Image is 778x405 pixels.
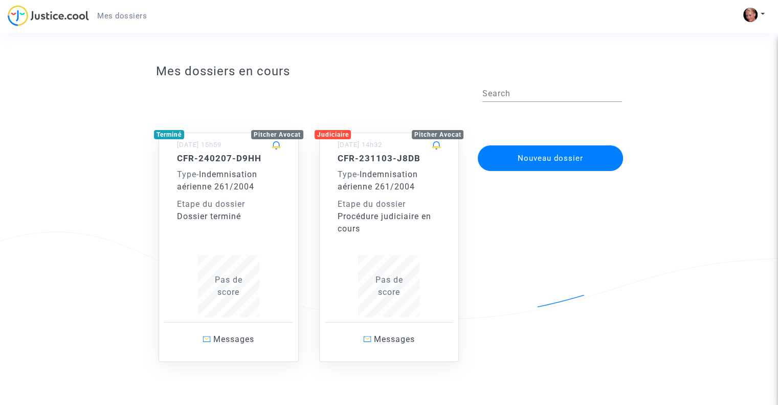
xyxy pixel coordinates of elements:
[412,130,464,139] div: Pitcher Avocat
[338,198,441,210] div: Etape du dossier
[97,11,147,20] span: Mes dossiers
[251,130,303,139] div: Pitcher Avocat
[177,210,280,223] div: Dossier terminé
[8,5,89,26] img: jc-logo.svg
[177,169,196,179] span: Type
[177,141,221,148] small: [DATE] 15h59
[315,130,351,139] div: Judiciaire
[164,322,293,356] a: Messages
[338,169,418,191] span: Indemnisation aérienne 261/2004
[148,112,309,362] a: TerminéPitcher Avocat[DATE] 15h59CFR-240207-D9HHType-Indemnisation aérienne 261/2004Etape du doss...
[177,169,257,191] span: Indemnisation aérienne 261/2004
[338,153,441,163] h5: CFR-231103-J8DB
[156,64,622,79] h3: Mes dossiers en cours
[177,198,280,210] div: Etape du dossier
[89,8,155,24] a: Mes dossiers
[213,334,254,344] span: Messages
[177,153,280,163] h5: CFR-240207-D9HH
[743,8,758,22] img: ACg8ocKx2fJsjWow0WHpON_qAAqRGBIWveBnfaLO0yi65KwA0b0=s96-c
[375,275,403,297] span: Pas de score
[338,141,382,148] small: [DATE] 14h32
[325,322,454,356] a: Messages
[309,112,470,362] a: JudiciairePitcher Avocat[DATE] 14h32CFR-231103-J8DBType-Indemnisation aérienne 261/2004Etape du d...
[338,210,441,235] div: Procédure judiciaire en cours
[374,334,415,344] span: Messages
[177,169,199,179] span: -
[338,169,360,179] span: -
[477,139,624,148] a: Nouveau dossier
[338,169,357,179] span: Type
[215,275,242,297] span: Pas de score
[478,145,623,171] button: Nouveau dossier
[154,130,184,139] div: Terminé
